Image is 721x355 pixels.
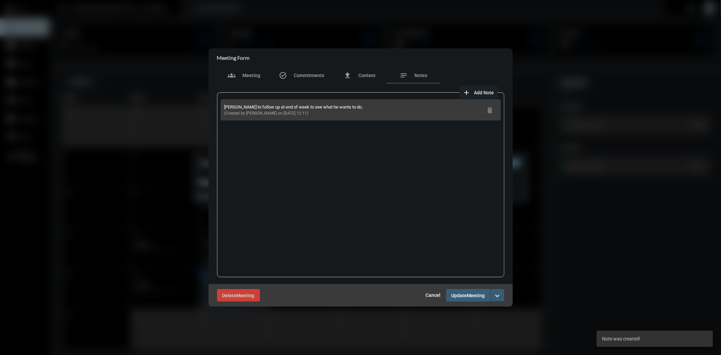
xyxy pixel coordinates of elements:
span: Notes [415,73,428,78]
span: Add Note [474,90,494,95]
h2: Meeting Form [217,54,250,61]
span: Delete [222,293,237,298]
mat-icon: groups [227,71,236,79]
button: UpdateMeeting [446,289,490,302]
span: Update [452,293,467,298]
mat-icon: task_alt [279,71,287,79]
button: Cancel [420,289,446,301]
button: add note [459,86,498,99]
mat-icon: notes [400,71,408,79]
span: Commitments [294,73,325,78]
span: Meeting [467,293,485,298]
span: (Created by [PERSON_NAME] on [DATE] 12:11) [224,111,309,116]
span: Meeting [237,293,255,298]
span: Content [358,73,376,78]
span: Note was created! [602,335,640,342]
mat-icon: delete [486,106,494,114]
button: delete note [483,103,497,117]
p: [PERSON_NAME] to follow up at end of week to see what he wants to do. [224,104,363,110]
span: Cancel [426,292,441,298]
mat-icon: file_upload [343,71,352,79]
span: Meeting [242,73,260,78]
mat-icon: expand_more [494,292,502,300]
button: DeleteMeeting [217,289,260,302]
mat-icon: add [463,89,471,97]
